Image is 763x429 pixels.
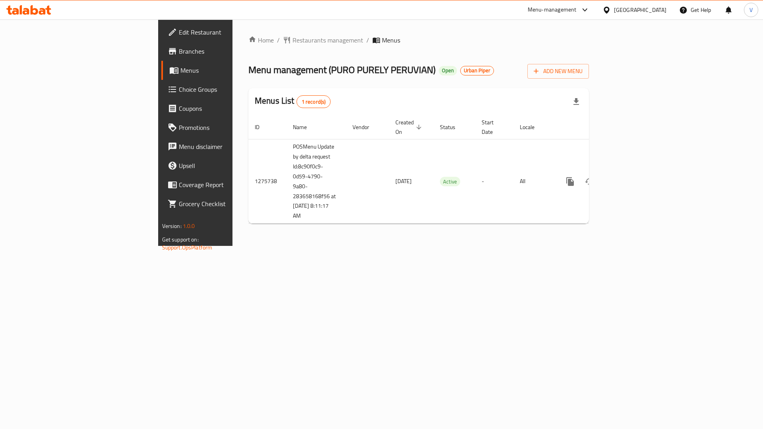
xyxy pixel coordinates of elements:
button: Change Status [580,172,599,191]
span: Menu management ( PURO PURELY PERUVIAN ) [248,61,436,79]
span: Restaurants management [292,35,363,45]
table: enhanced table [248,115,643,224]
span: Locale [520,122,545,132]
span: Urban Piper [461,67,494,74]
span: Grocery Checklist [179,199,279,209]
span: Name [293,122,317,132]
span: Vendor [352,122,380,132]
div: Export file [567,92,586,111]
button: Add New Menu [527,64,589,79]
span: Get support on: [162,234,199,245]
span: ID [255,122,270,132]
a: Menu disclaimer [161,137,286,156]
a: Edit Restaurant [161,23,286,42]
span: Coverage Report [179,180,279,189]
a: Support.OpsPlatform [162,242,213,253]
div: Open [439,66,457,75]
span: V [749,6,753,14]
span: Menu disclaimer [179,142,279,151]
span: Status [440,122,466,132]
span: Promotions [179,123,279,132]
td: - [475,139,513,224]
a: Promotions [161,118,286,137]
span: Branches [179,46,279,56]
span: Created On [395,118,424,137]
span: Add New Menu [534,66,583,76]
td: POSMenu Update by delta request Id:8c90f0c9-0d59-4790-9a80-283658168f56 at [DATE] 8:11:17 AM [287,139,346,224]
div: Total records count [296,95,331,108]
span: Active [440,177,460,186]
span: Menus [180,66,279,75]
th: Actions [554,115,643,139]
a: Choice Groups [161,80,286,99]
span: 1 record(s) [297,98,331,106]
a: Upsell [161,156,286,175]
td: All [513,139,554,224]
a: Menus [161,61,286,80]
a: Restaurants management [283,35,363,45]
h2: Menus List [255,95,331,108]
span: Upsell [179,161,279,170]
span: Version: [162,221,182,231]
a: Grocery Checklist [161,194,286,213]
a: Branches [161,42,286,61]
button: more [561,172,580,191]
div: [GEOGRAPHIC_DATA] [614,6,666,14]
span: 1.0.0 [183,221,195,231]
a: Coupons [161,99,286,118]
span: [DATE] [395,176,412,186]
span: Menus [382,35,400,45]
div: Menu-management [528,5,577,15]
span: Coupons [179,104,279,113]
a: Coverage Report [161,175,286,194]
span: Start Date [482,118,504,137]
span: Choice Groups [179,85,279,94]
span: Edit Restaurant [179,27,279,37]
nav: breadcrumb [248,35,589,45]
li: / [366,35,369,45]
span: Open [439,67,457,74]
